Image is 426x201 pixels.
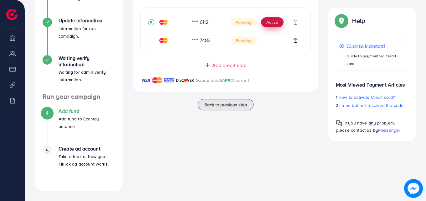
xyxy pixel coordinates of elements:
[59,55,115,67] h4: Waiting verify information
[59,115,115,130] p: Add fund to Ecomdy balance
[231,36,257,45] span: Pending
[152,77,162,84] img: brand
[35,93,123,101] h4: Run your campaign
[404,179,423,198] img: image
[212,62,247,69] span: Add credit card
[35,108,123,146] li: Add fund
[59,153,115,168] p: Take a look at how your TikTok ad account works.
[159,20,168,25] img: credit
[6,9,18,20] img: logo
[204,102,247,108] span: Back to previous step
[176,77,194,84] img: brand
[159,38,168,43] img: credit
[140,77,151,84] img: brand
[220,77,230,83] span: SAFE
[198,99,254,110] button: Back to previous step
[46,109,49,117] span: 4
[338,94,395,100] span: How to activate Credit card?
[35,55,123,93] li: Waiting verify information
[59,146,115,152] h4: Create ad account
[59,18,115,24] h4: Update Information
[346,42,404,50] p: Click to kickstart!
[59,108,115,114] h4: Add fund
[339,102,404,108] span: I tried but not received the code.
[164,77,174,84] img: brand
[336,120,395,133] span: If you have any problem, please contact us by
[231,18,257,26] span: Pending
[336,15,347,26] img: Popup guide
[59,68,115,83] p: Waiting for admin verify information.
[352,17,365,24] p: Help
[148,19,154,25] svg: record circle
[336,102,407,109] p: 2.
[148,37,154,44] svg: circle
[196,77,249,84] p: Guaranteed Checkout
[46,147,49,154] span: 5
[35,146,123,183] li: Create ad account
[336,93,407,101] p: 1.
[336,76,407,88] p: Most Viewed Payment Articles
[336,120,342,126] img: Popup guide
[261,17,284,27] button: Active
[59,25,115,40] p: Information for run campaign.
[35,18,123,55] li: Update Information
[378,127,400,133] span: Messenger
[346,52,404,67] p: Guide to payment via Credit card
